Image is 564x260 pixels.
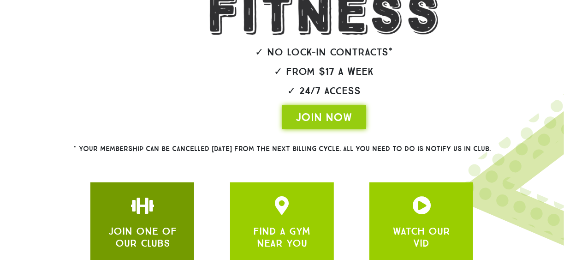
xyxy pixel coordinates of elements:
a: JOIN ONE OF OUR CLUBS [133,196,152,215]
a: JOIN NOW [282,105,366,129]
span: JOIN NOW [296,110,352,125]
a: FIND A GYM NEAR YOU [253,225,310,249]
h2: ✓ 24/7 Access [182,86,467,96]
a: JOIN ONE OF OUR CLUBS [412,196,431,215]
a: WATCH OUR VID [393,225,450,249]
h2: ✓ From $17 a week [182,67,467,77]
a: JOIN ONE OF OUR CLUBS [108,225,177,249]
h2: ✓ No lock-in contracts* [182,47,467,57]
h2: * Your membership can be cancelled [DATE] from the next billing cycle. All you need to do is noti... [40,145,524,152]
a: JOIN ONE OF OUR CLUBS [273,196,291,215]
